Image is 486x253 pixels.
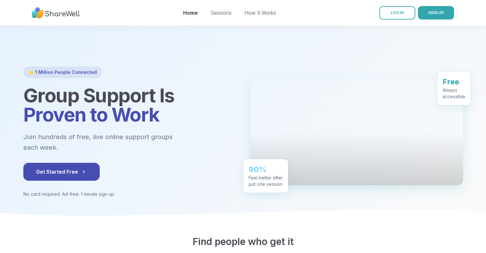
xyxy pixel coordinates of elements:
button: SIGN UP [418,6,454,20]
h2: Find people who get it [23,236,463,247]
span: SIGN UP [428,10,444,15]
h1: Group Support Is [23,86,235,124]
a: Sessions [211,10,232,16]
button: Get Started Free [23,163,100,181]
span: LOG IN [391,10,404,15]
div: 🌟 1 Million People Connected [23,67,102,78]
div: Feel better after just one session [249,173,283,186]
span: Get Started Free [36,168,87,176]
p: No card required. Ad-free. 1 minute sign up. [23,191,235,197]
div: Always accessible [443,86,465,99]
div: 90% [249,163,283,173]
p: Join hundreds of free, live online support groups each week. [23,132,207,153]
span: Proven to Work [23,103,159,126]
a: LOG IN [379,6,415,20]
a: How It Works [244,10,276,16]
img: ShareWell Nav Logo [32,4,80,22]
div: Free [443,75,465,86]
a: Home [183,10,198,16]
